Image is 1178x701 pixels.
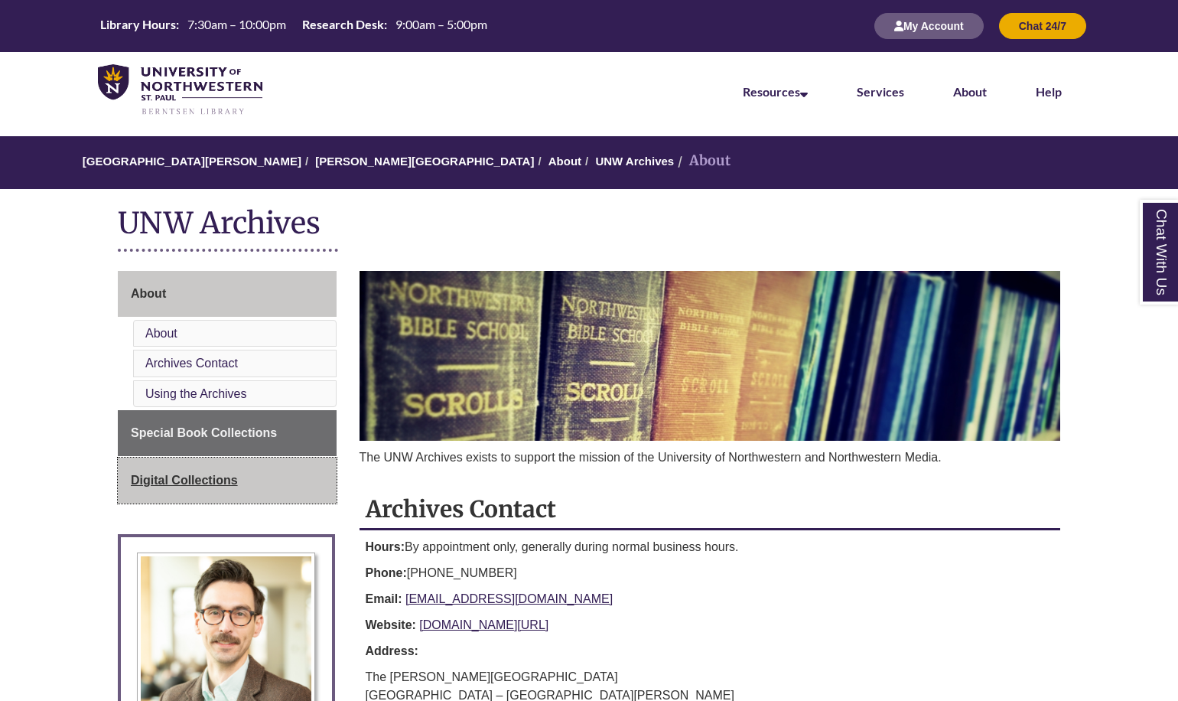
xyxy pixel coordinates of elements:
span: Special Book Collections [131,426,277,439]
button: Chat 24/7 [999,13,1086,39]
table: Hours Today [94,16,493,35]
span: 7:30am – 10:00pm [187,17,286,31]
a: UNW Archives [595,155,674,168]
a: Services [857,84,904,99]
p: By appointment only, generally during normal business hours. [366,538,1055,556]
a: [EMAIL_ADDRESS][DOMAIN_NAME] [405,592,613,605]
a: About [953,84,987,99]
p: [PHONE_NUMBER] [366,564,1055,582]
div: Guide Page Menu [118,271,337,504]
a: About [548,155,581,168]
a: Archives Contact [145,357,238,370]
strong: Address: [366,644,418,657]
strong: Phone: [366,566,407,579]
a: [GEOGRAPHIC_DATA][PERSON_NAME] [83,155,301,168]
a: About [118,271,337,317]
span: Digital Collections [131,474,238,487]
span: 9:00am – 5:00pm [395,17,487,31]
a: Resources [743,84,808,99]
a: Chat 24/7 [999,19,1086,32]
a: [PERSON_NAME][GEOGRAPHIC_DATA] [315,155,534,168]
button: My Account [874,13,984,39]
a: Help [1036,84,1062,99]
th: Research Desk: [296,16,389,33]
strong: Hours: [366,540,405,553]
a: Hours Today [94,16,493,37]
strong: Website: [366,618,416,631]
a: [DOMAIN_NAME][URL] [419,618,548,631]
a: About [145,327,177,340]
li: About [674,150,731,172]
a: My Account [874,19,984,32]
strong: Email: [366,592,402,605]
span: About [131,287,166,300]
h2: Archives Contact [360,490,1061,530]
a: Digital Collections [118,458,337,504]
a: Special Book Collections [118,410,337,456]
th: Library Hours: [94,16,181,33]
a: Using the Archives [145,387,247,400]
p: The UNW Archives exists to support the mission of the University of Northwestern and Northwestern... [360,448,1061,467]
img: UNWSP Library Logo [98,64,262,116]
h1: UNW Archives [118,204,1060,245]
